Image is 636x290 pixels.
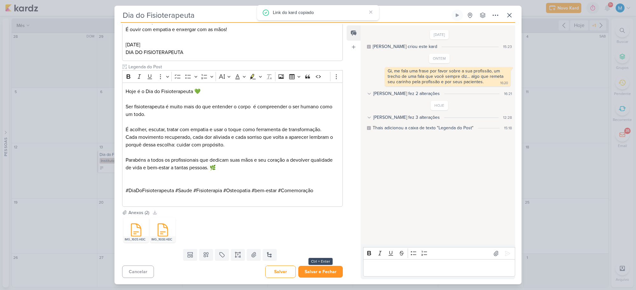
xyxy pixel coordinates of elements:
div: IMG_1605.HEIC [123,236,149,243]
p: Ser fisioterapeuta é muito mais do que entender o corpo é compreender o ser humano como um todo. [126,103,339,118]
p: Ser fisioterapeuta é unir ciência com sensibilidade. É ouvir com empatia e enxergar com as mãos! [126,18,339,33]
div: 16:21 [504,91,512,97]
div: Este log é visível à todos no kard [367,126,371,130]
input: Texto sem título [127,64,343,70]
p: #DiaDoFisioterapeuta #Saude #Fisioterapia #Osteopatia #bem-estar #Comemoração [126,187,339,202]
div: [PERSON_NAME] fez 3 alterações [373,114,440,121]
div: 16:20 [500,81,508,86]
div: Thais adicionou a caixa de texto "Legenda do Post" [373,125,474,131]
div: 15:18 [504,125,512,131]
div: Editor toolbar [122,70,343,83]
button: Salvar e Fechar [298,266,343,278]
div: [PERSON_NAME] fez 2 alterações [373,90,440,97]
div: Editor editing area: main [363,259,515,277]
p: Hoje é o Dia do Fisioterapeuta 💚 [126,88,339,95]
div: MARIANA criou este kard [373,43,437,50]
div: Ctrl + Enter [308,258,333,265]
div: 12:28 [503,115,512,120]
p: Parabéns a todos os profissionais que dedicam suas mãos e seu coração a devolver qualidade de vid... [126,156,339,172]
div: Editor editing area: main [122,83,343,207]
p: [DATE] [126,41,339,49]
div: Ligar relógio [455,13,460,18]
div: Link do kard copiado [273,9,366,16]
input: Kard Sem Título [121,10,450,21]
div: Anexos (2) [128,209,149,216]
div: Editor toolbar [363,247,515,260]
p: É acolher, escutar, tratar com empatia e usar o toque como ferramenta de transformação. [126,126,339,133]
div: Este log é visível à todos no kard [367,45,371,49]
p: DIA DO FISIOTERAPEUTA [126,49,339,56]
div: Gi, me fala uma frase por favor sobre a sua profissão, um trecho de uma fala que você sempre diz.... [388,68,505,84]
div: IMG_1608.HEIC [150,236,176,243]
button: Salvar [265,266,296,278]
button: Cancelar [122,266,154,278]
p: Cada movimento recuperado, cada dor aliviada e cada sorriso que volta a aparecer lembram o porquê... [126,133,339,149]
div: 15:23 [503,44,512,50]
